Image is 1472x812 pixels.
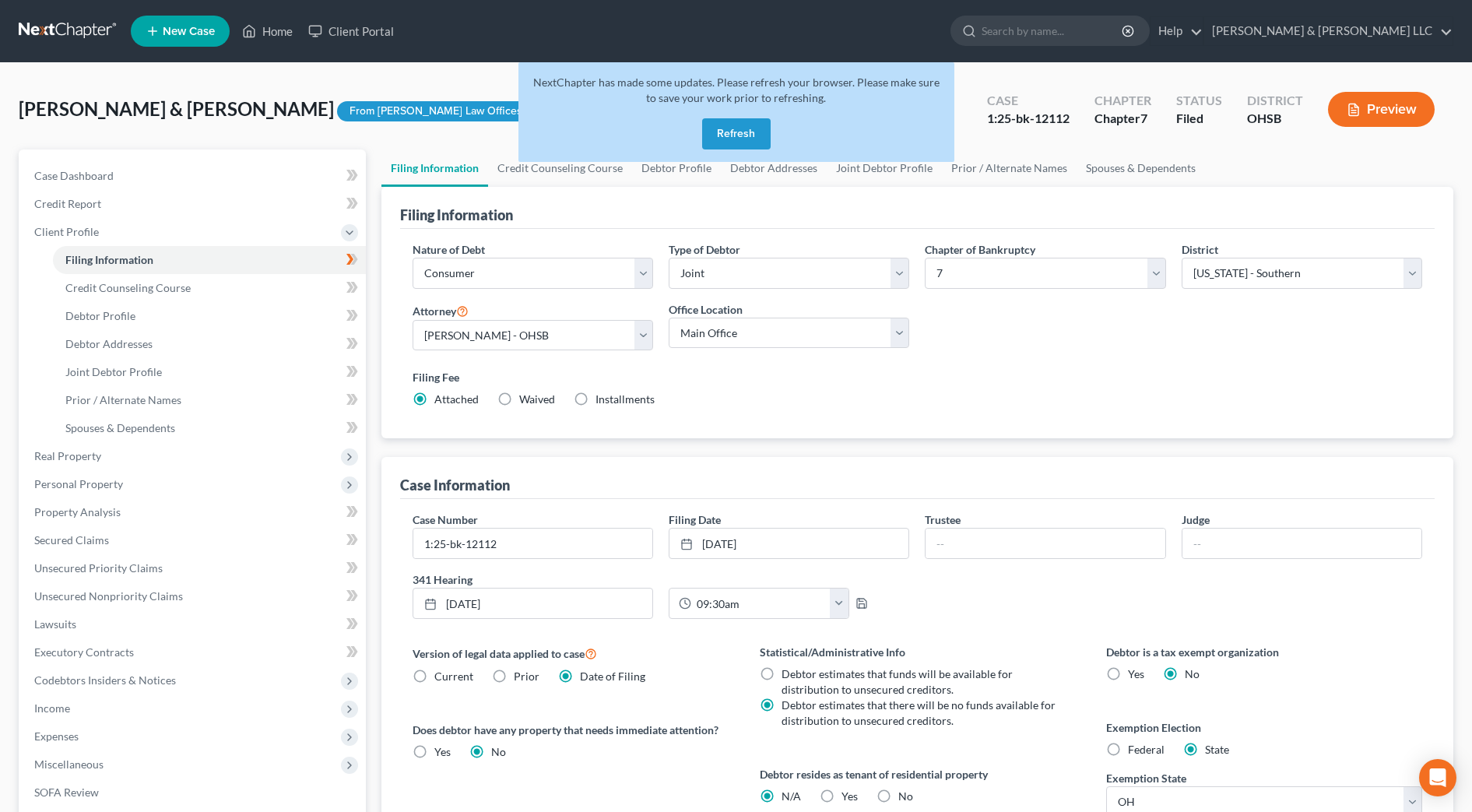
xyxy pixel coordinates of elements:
label: Type of Debtor [669,241,740,258]
span: Expenses [34,729,79,743]
a: SOFA Review [22,779,366,807]
div: Filing Information [400,206,513,224]
a: Unsecured Nonpriority Claims [22,582,366,610]
span: Yes [841,789,858,803]
span: Debtor Profile [65,309,135,322]
label: Office Location [669,301,743,318]
span: No [898,789,913,803]
a: Home [234,17,300,45]
label: 341 Hearing [405,571,918,588]
div: Filed [1176,110,1222,128]
span: Miscellaneous [34,758,104,771]
span: Unsecured Priority Claims [34,561,163,575]
a: Executory Contracts [22,638,366,666]
a: Help [1151,17,1203,45]
span: [PERSON_NAME] & [PERSON_NAME] [19,97,334,120]
button: Preview [1328,92,1435,127]
div: Chapter [1094,110,1151,128]
a: Filing Information [53,246,366,274]
span: Prior / Alternate Names [65,393,181,406]
a: Debtor Addresses [53,330,366,358]
span: Codebtors Insiders & Notices [34,673,176,687]
a: Prior / Alternate Names [942,149,1077,187]
span: Secured Claims [34,533,109,547]
label: Chapter of Bankruptcy [925,241,1035,258]
span: Property Analysis [34,505,121,518]
a: [DATE] [413,589,652,618]
div: District [1247,92,1303,110]
div: 1:25-bk-12112 [987,110,1070,128]
a: [PERSON_NAME] & [PERSON_NAME] LLC [1204,17,1453,45]
span: 7 [1140,111,1147,125]
div: OHSB [1247,110,1303,128]
a: Credit Report [22,190,366,218]
a: Unsecured Priority Claims [22,554,366,582]
span: State [1205,743,1229,756]
span: New Case [163,26,215,37]
label: Filing Fee [413,369,1422,385]
label: Debtor is a tax exempt organization [1106,644,1422,660]
label: Nature of Debt [413,241,485,258]
span: N/A [782,789,801,803]
a: Client Portal [300,17,402,45]
a: Case Dashboard [22,162,366,190]
span: Installments [595,392,655,406]
span: Debtor estimates that funds will be available for distribution to unsecured creditors. [782,667,1013,696]
label: Trustee [925,511,961,528]
span: Credit Counseling Course [65,281,191,294]
span: Federal [1128,743,1165,756]
label: Does debtor have any property that needs immediate attention? [413,722,729,738]
span: No [1185,667,1200,680]
span: No [491,745,506,758]
a: Secured Claims [22,526,366,554]
span: Debtor Addresses [65,337,153,350]
label: Statistical/Administrative Info [760,644,1076,660]
span: SOFA Review [34,786,99,799]
div: From [PERSON_NAME] Law Offices, LLC [337,101,559,122]
div: Status [1176,92,1222,110]
span: Spouses & Dependents [65,421,175,434]
a: Filing Information [381,149,488,187]
span: Credit Report [34,197,101,210]
label: Attorney [413,301,469,320]
label: Version of legal data applied to case [413,644,729,663]
a: Joint Debtor Profile [53,358,366,386]
span: Attached [434,392,479,406]
a: Lawsuits [22,610,366,638]
span: Lawsuits [34,617,76,631]
a: Spouses & Dependents [53,414,366,442]
span: NextChapter has made some updates. Please refresh your browser. Please make sure to save your wor... [533,76,940,104]
div: Case Information [400,476,510,494]
span: Yes [1128,667,1144,680]
span: Joint Debtor Profile [65,365,162,378]
a: Credit Counseling Course [488,149,632,187]
span: Personal Property [34,477,123,490]
label: Filing Date [669,511,721,528]
button: Refresh [702,118,771,149]
label: District [1182,241,1218,258]
label: Judge [1182,511,1210,528]
span: Date of Filing [580,670,645,683]
span: Unsecured Nonpriority Claims [34,589,183,603]
label: Debtor resides as tenant of residential property [760,766,1076,782]
span: Real Property [34,449,101,462]
a: Property Analysis [22,498,366,526]
span: Filing Information [65,253,153,266]
span: Case Dashboard [34,169,114,182]
label: Exemption State [1106,770,1186,786]
span: Prior [514,670,539,683]
span: Current [434,670,473,683]
div: Open Intercom Messenger [1419,759,1456,796]
input: -- [1182,529,1421,558]
div: Chapter [1094,92,1151,110]
span: Client Profile [34,225,99,238]
span: Executory Contracts [34,645,134,659]
div: Case [987,92,1070,110]
span: Debtor estimates that there will be no funds available for distribution to unsecured creditors. [782,698,1056,727]
span: Yes [434,745,451,758]
input: Search by name... [982,16,1124,45]
input: -- [926,529,1165,558]
span: Waived [519,392,555,406]
input: -- : -- [691,589,831,618]
label: Exemption Election [1106,719,1422,736]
